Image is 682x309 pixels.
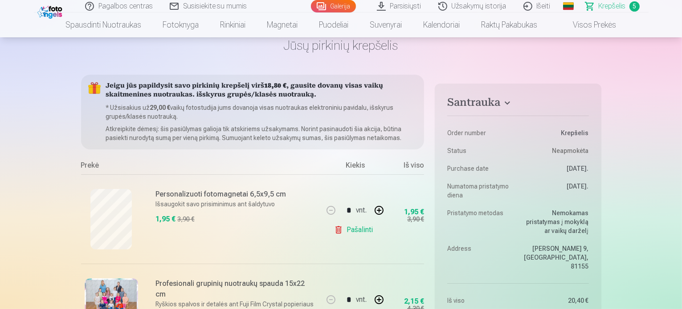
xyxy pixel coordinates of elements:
[178,215,195,224] div: 3,90 €
[552,146,589,155] span: Neapmokėta
[404,299,424,304] div: 2,15 €
[152,12,210,37] a: Fotoknyga
[156,214,176,225] div: 1,95 €
[37,4,65,19] img: /fa2
[334,221,376,239] a: Pašalinti
[265,83,287,89] b: 18,80 €
[447,182,514,200] dt: Numatoma pristatymo diena
[359,12,413,37] a: Suvenyrai
[156,300,317,309] p: Ryškios spalvos ir detalės ant Fuji Film Crystal popieriaus
[322,160,388,174] div: Kiekis
[210,12,257,37] a: Rinkiniai
[447,96,588,112] button: Santrauka
[523,209,589,235] dd: Nemokamas pristatymas į mokyklą ar vaikų darželį
[629,1,640,12] span: 5
[106,124,417,142] p: Atkreipkite dėmesį: šis pasiūlymas galioja tik atskiriems užsakymams. Norint pasinaudoti šia akci...
[447,209,514,235] dt: Pristatymo metodas
[404,209,424,215] div: 1,95 €
[55,12,152,37] a: Spausdinti nuotraukas
[388,160,424,174] div: Iš viso
[309,12,359,37] a: Puodeliai
[81,160,322,174] div: Prekė
[106,103,417,121] p: * Užsisakius už vaikų fotostudija jums dovanoja visas nuotraukas elektroniniu pavidalu, išskyrus ...
[257,12,309,37] a: Magnetai
[523,244,589,271] dd: [PERSON_NAME] 9, [GEOGRAPHIC_DATA], 81155
[413,12,471,37] a: Kalendoriai
[471,12,548,37] a: Raktų pakabukas
[599,1,626,12] span: Krepšelis
[523,164,589,173] dd: [DATE].
[407,215,424,224] div: 3,90 €
[523,128,589,137] dd: Krepšelis
[156,278,317,300] h6: Profesionali grupinių nuotraukų spauda 15x22 cm
[447,146,514,155] dt: Status
[81,37,601,53] h1: Jūsų pirkinių krepšelis
[156,189,317,200] h6: Personalizuoti fotomagnetai 6,5x9,5 cm
[356,200,367,221] div: vnt.
[548,12,627,37] a: Visos prekės
[150,104,171,111] b: 29,00 €
[156,200,317,209] p: Išsaugokit savo prisiminimus ant šaldytuvo
[447,296,514,305] dt: Iš viso
[447,244,514,271] dt: Address
[523,296,589,305] dd: 20,40 €
[447,164,514,173] dt: Purchase date
[523,182,589,200] dd: [DATE].
[447,128,514,137] dt: Order number
[106,82,417,100] h5: Jeigu jūs papildysit savo pirkinių krepšelį virš , gausite dovanų visas vaikų skaitmenines nuotra...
